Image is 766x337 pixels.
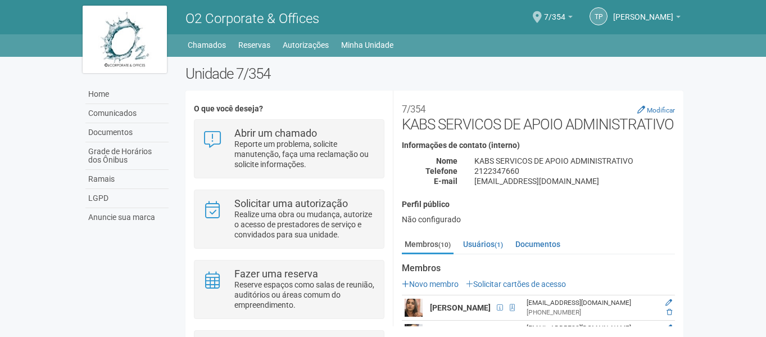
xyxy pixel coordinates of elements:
h4: Informações de contato (interno) [402,141,675,150]
small: (10) [438,241,451,249]
a: Anuncie sua marca [85,208,169,227]
span: 7/354 [544,2,565,21]
small: (1) [495,241,503,249]
a: Editar membro [665,324,672,332]
span: Thaís Pereira [613,2,673,21]
a: Minha Unidade [341,37,393,53]
p: Reserve espaços como salas de reunião, auditórios ou áreas comum do empreendimento. [234,280,375,310]
strong: Membros [402,263,675,273]
a: Editar membro [665,299,672,307]
div: [EMAIL_ADDRESS][DOMAIN_NAME] [527,323,655,333]
strong: Telefone [425,167,457,176]
div: [EMAIL_ADDRESS][DOMAIN_NAME] [527,298,655,308]
strong: Nome [436,156,457,165]
h4: O que você deseja? [194,105,384,113]
a: Usuários(1) [460,236,506,253]
img: logo.jpg [83,6,167,73]
a: Home [85,85,169,104]
a: Reservas [238,37,270,53]
strong: E-mail [434,177,457,186]
h2: Unidade 7/354 [185,65,684,82]
span: O2 Corporate & Offices [185,11,319,26]
small: 7/354 [402,104,425,115]
div: 2122347660 [466,166,683,176]
a: Excluir membro [667,308,672,316]
img: user.png [405,299,423,317]
a: Ramais [85,170,169,189]
a: Chamados [188,37,226,53]
a: Membros(10) [402,236,454,254]
div: Não configurado [402,214,675,224]
div: [PHONE_NUMBER] [527,308,655,317]
strong: Abrir um chamado [234,127,317,139]
div: KABS SERVICOS DE APOIO ADMINISTRATIVO [466,156,683,166]
div: [EMAIL_ADDRESS][DOMAIN_NAME] [466,176,683,186]
a: Autorizações [283,37,329,53]
h2: KABS SERVICOS DE APOIO ADMINISTRATIVO [402,99,675,133]
a: TP [590,7,608,25]
a: Documentos [513,236,563,253]
a: Modificar [637,105,675,114]
a: Abrir um chamado Reporte um problema, solicite manutenção, faça uma reclamação ou solicite inform... [203,128,375,169]
strong: [PERSON_NAME] [430,303,491,312]
a: Documentos [85,123,169,142]
a: Solicitar uma autorização Realize uma obra ou mudança, autorize o acesso de prestadores de serviç... [203,199,375,240]
a: Novo membro [402,280,459,289]
a: [PERSON_NAME] [613,14,681,23]
h4: Perfil público [402,200,675,209]
a: Comunicados [85,104,169,123]
strong: Fazer uma reserva [234,268,318,280]
a: Grade de Horários dos Ônibus [85,142,169,170]
p: Realize uma obra ou mudança, autorize o acesso de prestadores de serviço e convidados para sua un... [234,209,375,240]
a: LGPD [85,189,169,208]
a: Solicitar cartões de acesso [466,280,566,289]
a: 7/354 [544,14,573,23]
p: Reporte um problema, solicite manutenção, faça uma reclamação ou solicite informações. [234,139,375,169]
strong: Solicitar uma autorização [234,197,348,209]
small: Modificar [647,106,675,114]
a: Fazer uma reserva Reserve espaços como salas de reunião, auditórios ou áreas comum do empreendime... [203,269,375,310]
